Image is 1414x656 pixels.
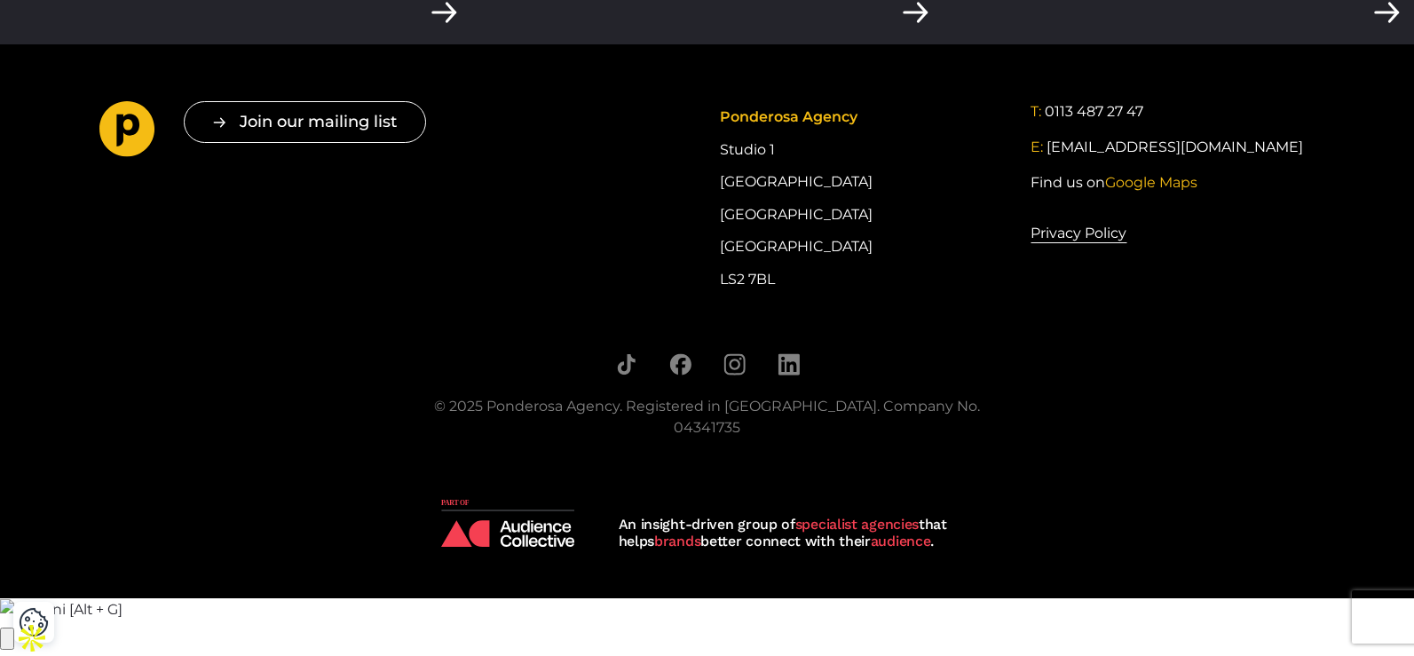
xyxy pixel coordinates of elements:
[1045,101,1143,123] a: 0113 487 27 47
[669,353,691,375] a: Follow us on Facebook
[1047,137,1303,158] a: [EMAIL_ADDRESS][DOMAIN_NAME]
[795,516,919,533] strong: specialist agencies
[1031,138,1043,155] span: E:
[441,499,574,548] img: Audience Collective logo
[1031,103,1041,120] span: T:
[778,353,800,375] a: Follow us on LinkedIn
[1031,172,1197,194] a: Find us onGoogle Maps
[19,607,49,637] img: Revisit consent button
[1031,222,1126,245] a: Privacy Policy
[14,620,50,656] img: Apollo
[654,533,700,549] strong: brands
[720,108,857,125] span: Ponderosa Agency
[615,353,637,375] a: Follow us on TikTok
[1105,174,1197,191] span: Google Maps
[410,396,1005,439] div: © 2025 Ponderosa Agency. Registered in [GEOGRAPHIC_DATA]. Company No. 04341735
[871,533,931,549] strong: audience
[619,516,974,549] div: An insight-driven group of that helps better connect with their .
[19,607,49,637] button: Cookie Settings
[723,353,746,375] a: Follow us on Instagram
[99,101,155,163] a: Go to homepage
[184,101,426,143] button: Join our mailing list
[720,101,1004,296] div: Studio 1 [GEOGRAPHIC_DATA] [GEOGRAPHIC_DATA] [GEOGRAPHIC_DATA] LS2 7BL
